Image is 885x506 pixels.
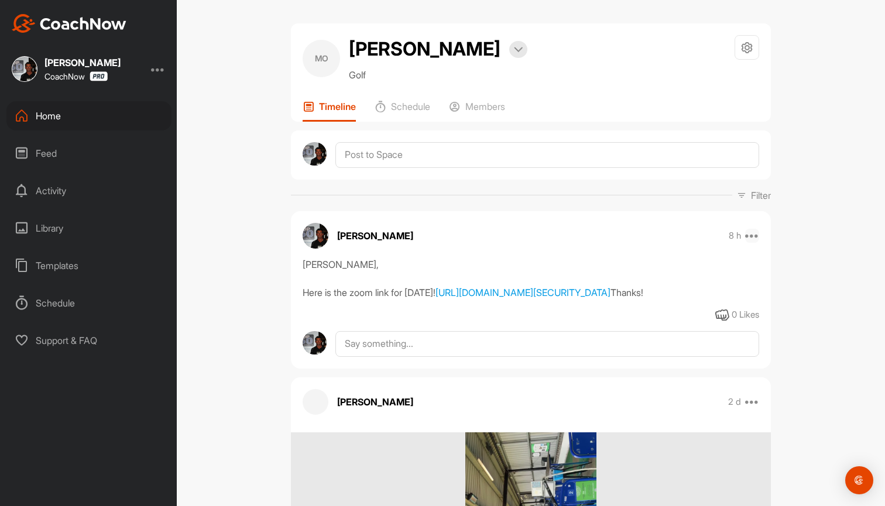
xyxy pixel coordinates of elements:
[6,139,171,168] div: Feed
[303,331,327,355] img: avatar
[6,214,171,243] div: Library
[728,396,741,408] p: 2 d
[6,251,171,280] div: Templates
[751,188,771,202] p: Filter
[337,395,413,409] p: [PERSON_NAME]
[303,142,327,166] img: avatar
[391,101,430,112] p: Schedule
[44,58,121,67] div: [PERSON_NAME]
[303,40,340,77] div: MO
[12,14,126,33] img: CoachNow
[349,35,500,63] h2: [PERSON_NAME]
[319,101,356,112] p: Timeline
[44,71,108,81] div: CoachNow
[303,223,328,249] img: avatar
[6,326,171,355] div: Support & FAQ
[90,71,108,81] img: CoachNow Pro
[732,308,759,322] div: 0 Likes
[514,47,523,53] img: arrow-down
[337,229,413,243] p: [PERSON_NAME]
[729,230,741,242] p: 8 h
[6,288,171,318] div: Schedule
[349,68,527,82] p: Golf
[465,101,505,112] p: Members
[303,257,759,300] div: [PERSON_NAME], Here is the zoom link for [DATE]! Thanks!
[6,176,171,205] div: Activity
[6,101,171,130] div: Home
[435,287,610,298] a: [URL][DOMAIN_NAME][SECURITY_DATA]
[12,56,37,82] img: square_6294eae3e35f4410f285cc7f70a4c9f9.jpg
[845,466,873,494] div: Open Intercom Messenger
